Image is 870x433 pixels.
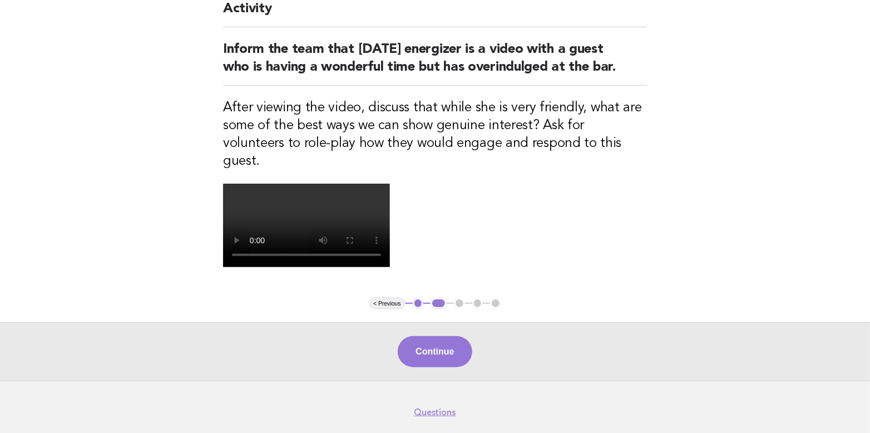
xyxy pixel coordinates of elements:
[431,298,447,309] button: 2
[414,407,456,418] a: Questions
[369,298,405,309] button: < Previous
[398,336,472,367] button: Continue
[413,298,424,309] button: 1
[223,41,647,86] h2: Inform the team that [DATE] energizer is a video with a guest who is having a wonderful time but ...
[223,99,647,170] h3: After viewing the video, discuss that while she is very friendly, what are some of the best ways ...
